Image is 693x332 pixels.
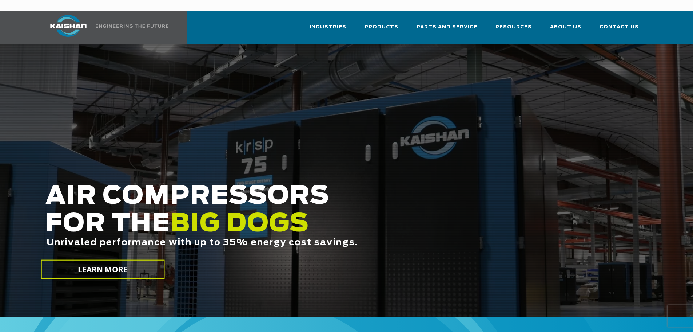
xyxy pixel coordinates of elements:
span: BIG DOGS [170,212,309,237]
img: kaishan logo [41,15,96,37]
a: Kaishan USA [41,11,170,44]
a: LEARN MORE [41,260,164,279]
span: About Us [550,23,581,31]
a: Industries [310,17,346,42]
span: Resources [495,23,532,31]
h2: AIR COMPRESSORS FOR THE [45,183,546,270]
span: LEARN MORE [77,264,128,275]
span: Products [365,23,398,31]
span: Unrivaled performance with up to 35% energy cost savings. [47,238,358,247]
span: Contact Us [600,23,639,31]
a: Parts and Service [417,17,477,42]
a: Contact Us [600,17,639,42]
a: Products [365,17,398,42]
img: Engineering the future [96,24,168,28]
span: Parts and Service [417,23,477,31]
a: About Us [550,17,581,42]
a: Resources [495,17,532,42]
span: Industries [310,23,346,31]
